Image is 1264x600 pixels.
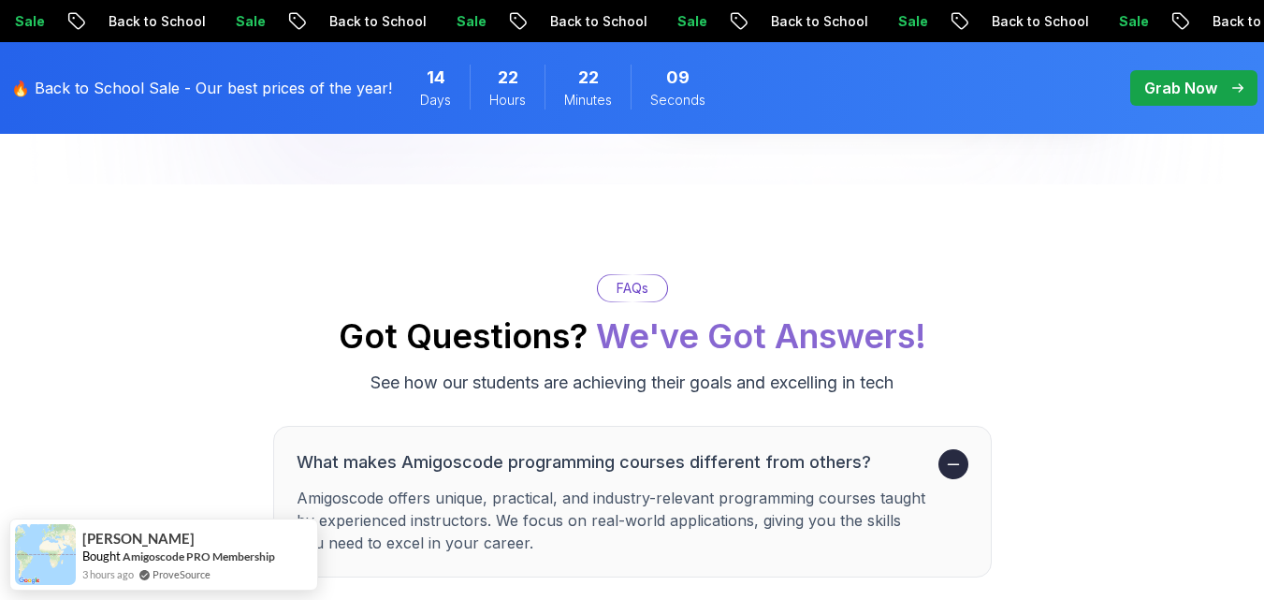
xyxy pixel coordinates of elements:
[427,65,445,91] span: 14 Days
[578,65,599,91] span: 22 Minutes
[974,12,1101,31] p: Back to School
[489,91,526,110] span: Hours
[880,12,940,31] p: Sale
[297,449,931,476] h3: What makes Amigoscode programming courses different from others?
[82,531,195,547] span: [PERSON_NAME]
[666,65,690,91] span: 9 Seconds
[1101,12,1161,31] p: Sale
[153,566,211,582] a: ProveSource
[273,426,992,578] button: What makes Amigoscode programming courses different from others?Amigoscode offers unique, practic...
[532,12,660,31] p: Back to School
[91,12,218,31] p: Back to School
[753,12,880,31] p: Back to School
[498,65,518,91] span: 22 Hours
[339,317,926,355] h2: Got Questions?
[596,315,926,357] span: We've Got Answers!
[297,487,931,554] p: Amigoscode offers unique, practical, and industry-relevant programming courses taught by experien...
[660,12,719,31] p: Sale
[11,77,392,99] p: 🔥 Back to School Sale - Our best prices of the year!
[218,12,278,31] p: Sale
[123,549,275,563] a: Amigoscode PRO Membership
[439,12,499,31] p: Sale
[312,12,439,31] p: Back to School
[564,91,612,110] span: Minutes
[15,524,76,585] img: provesource social proof notification image
[82,566,134,582] span: 3 hours ago
[370,370,894,396] p: See how our students are achieving their goals and excelling in tech
[420,91,451,110] span: Days
[82,549,121,563] span: Bought
[617,279,648,298] p: FAQs
[1144,77,1217,99] p: Grab Now
[650,91,705,110] span: Seconds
